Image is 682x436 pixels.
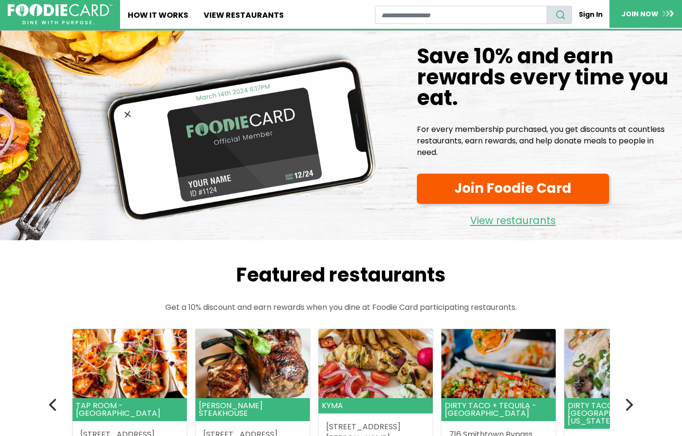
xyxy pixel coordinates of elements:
[53,302,629,313] p: Get a 10% discount and earn rewards when you dine at Foodie Card participating restaurants.
[8,4,112,25] img: FoodieCard; Eat, Drink, Save, Donate
[441,398,556,421] header: Dirty Taco + Tequila - [GEOGRAPHIC_DATA]
[572,6,609,24] a: Sign In
[618,394,639,415] button: Next
[417,208,609,229] a: View restaurants
[375,6,547,24] input: restaurant search
[195,398,310,421] header: [PERSON_NAME] Steakhouse
[547,6,572,24] button: search
[43,394,64,415] button: Previous
[417,124,674,158] p: For every membership purchased, you get discounts at countless restaurants, earn rewards, and hel...
[564,329,679,398] img: Dirty Taco + Tequila - Port Washington
[53,263,629,286] h2: Featured restaurants
[73,398,187,421] header: Tap Room - [GEOGRAPHIC_DATA]
[564,398,679,429] header: Dirty Taco + Tequila - [GEOGRAPHIC_DATA][US_STATE]
[417,174,609,204] a: Join Foodie Card
[318,329,433,398] img: Kyma
[73,329,187,398] img: Tap Room - Ronkonkoma
[441,329,556,398] img: Dirty Taco + Tequila - Smithtown
[318,398,433,413] header: Kyma
[417,46,674,108] h1: Save 10% and earn rewards every time you eat.
[195,329,310,398] img: Rothmann's Steakhouse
